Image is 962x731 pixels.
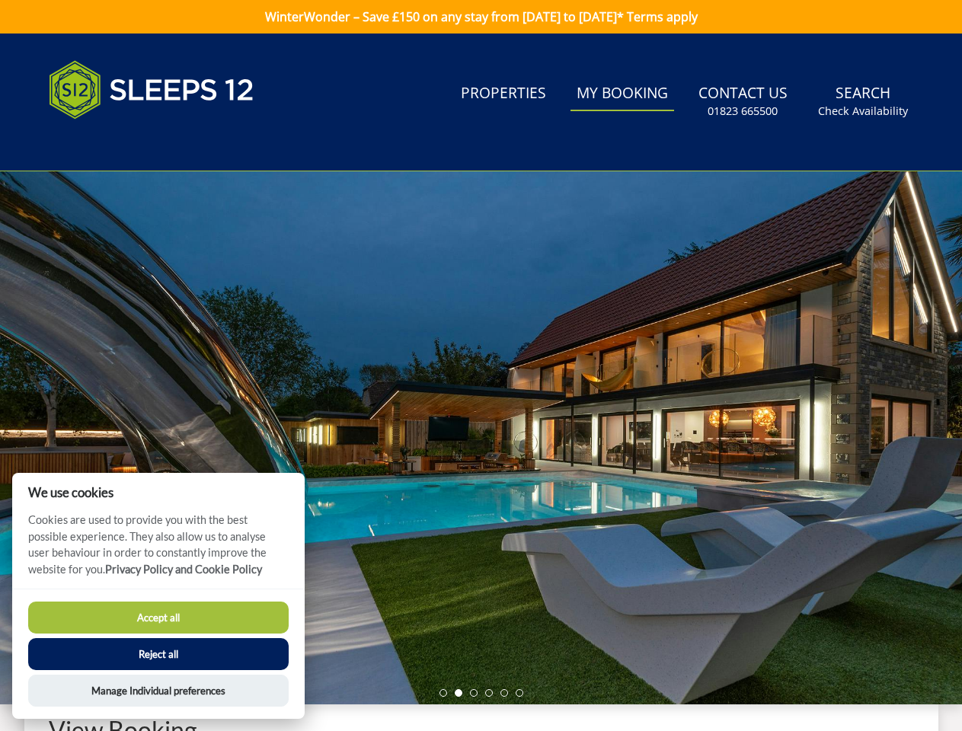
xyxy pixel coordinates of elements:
button: Reject all [28,638,289,670]
img: Sleeps 12 [49,52,254,128]
button: Accept all [28,602,289,634]
small: Check Availability [818,104,908,119]
a: SearchCheck Availability [812,77,914,126]
a: Contact Us01823 665500 [692,77,794,126]
a: Properties [455,77,552,111]
small: 01823 665500 [708,104,778,119]
a: Privacy Policy and Cookie Policy [105,563,262,576]
iframe: Customer reviews powered by Trustpilot [41,137,201,150]
p: Cookies are used to provide you with the best possible experience. They also allow us to analyse ... [12,512,305,589]
a: My Booking [570,77,674,111]
button: Manage Individual preferences [28,675,289,707]
h2: We use cookies [12,485,305,500]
